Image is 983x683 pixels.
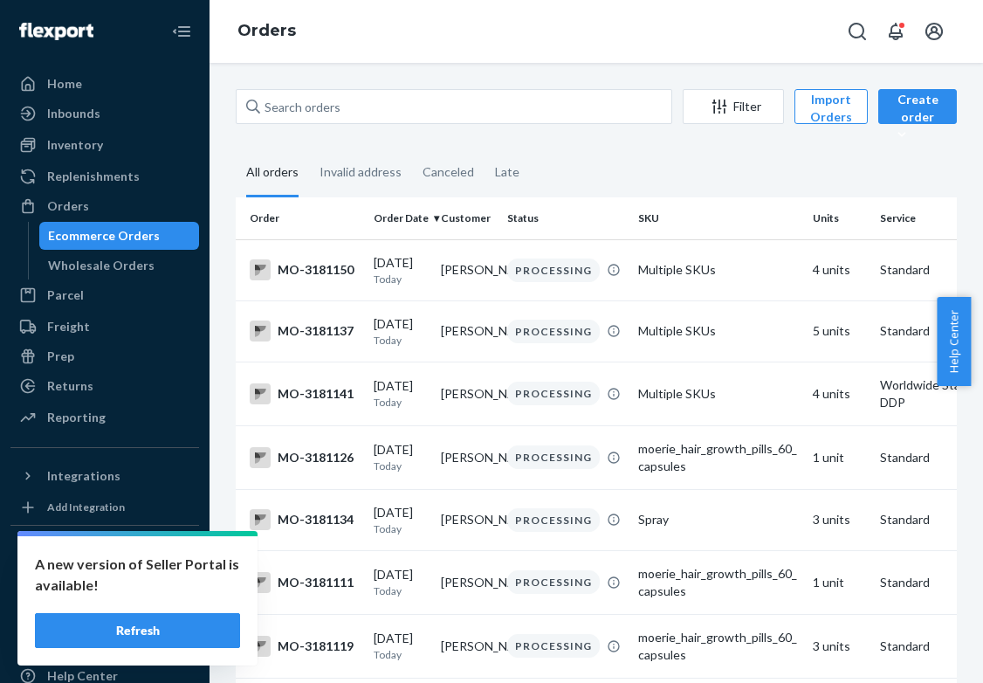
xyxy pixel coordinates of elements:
[631,239,806,300] td: Multiple SKUs
[10,540,199,568] button: Fast Tags
[806,362,873,425] td: 4 units
[10,497,199,518] a: Add Integration
[638,629,799,664] div: moerie_hair_growth_pills_60_capsules
[10,192,199,220] a: Orders
[507,445,600,469] div: PROCESSING
[223,6,310,57] ol: breadcrumbs
[500,197,631,239] th: Status
[374,504,427,536] div: [DATE]
[891,91,944,143] div: Create order
[638,565,799,600] div: moerie_hair_growth_pills_60_capsules
[10,632,199,660] a: Talk to Support
[374,583,427,598] p: Today
[367,197,434,239] th: Order Date
[47,105,100,122] div: Inbounds
[374,647,427,662] p: Today
[164,14,199,49] button: Close Navigation
[434,425,501,489] td: [PERSON_NAME]
[374,254,427,286] div: [DATE]
[806,239,873,300] td: 4 units
[495,149,519,195] div: Late
[47,75,82,93] div: Home
[39,222,200,250] a: Ecommerce Orders
[47,318,90,335] div: Freight
[684,98,783,115] div: Filter
[47,136,103,154] div: Inventory
[638,511,799,528] div: Spray
[507,259,600,282] div: PROCESSING
[794,89,868,124] button: Import Orders
[374,315,427,348] div: [DATE]
[638,440,799,475] div: moerie_hair_growth_pills_60_capsules
[10,404,199,431] a: Reporting
[47,168,140,185] div: Replenishments
[10,70,199,98] a: Home
[806,197,873,239] th: Units
[10,100,199,128] a: Inbounds
[374,521,427,536] p: Today
[250,259,360,280] div: MO-3181150
[374,630,427,662] div: [DATE]
[683,89,784,124] button: Filter
[507,382,600,405] div: PROCESSING
[250,572,360,593] div: MO-3181111
[10,462,199,490] button: Integrations
[917,14,952,49] button: Open account menu
[19,23,93,40] img: Flexport logo
[806,425,873,489] td: 1 unit
[236,89,672,124] input: Search orders
[47,348,74,365] div: Prep
[434,300,501,362] td: [PERSON_NAME]
[937,297,971,386] button: Help Center
[374,377,427,410] div: [DATE]
[35,554,240,596] p: A new version of Seller Portal is available!
[10,313,199,341] a: Freight
[250,321,360,341] div: MO-3181137
[250,509,360,530] div: MO-3181134
[434,362,501,425] td: [PERSON_NAME]
[320,149,402,195] div: Invalid address
[840,14,875,49] button: Open Search Box
[48,227,160,245] div: Ecommerce Orders
[10,131,199,159] a: Inventory
[47,409,106,426] div: Reporting
[35,613,240,648] button: Refresh
[441,210,494,225] div: Customer
[236,197,367,239] th: Order
[631,362,806,425] td: Multiple SKUs
[806,300,873,362] td: 5 units
[10,372,199,400] a: Returns
[47,286,84,304] div: Parcel
[250,383,360,404] div: MO-3181141
[250,447,360,468] div: MO-3181126
[631,197,806,239] th: SKU
[374,441,427,473] div: [DATE]
[47,467,120,485] div: Integrations
[878,89,957,124] button: Create order
[250,636,360,657] div: MO-3181119
[10,162,199,190] a: Replenishments
[47,377,93,395] div: Returns
[374,333,427,348] p: Today
[246,149,299,197] div: All orders
[434,614,501,678] td: [PERSON_NAME]
[434,489,501,550] td: [PERSON_NAME]
[806,614,873,678] td: 3 units
[10,603,199,631] a: Settings
[237,21,296,40] a: Orders
[39,252,200,279] a: Wholesale Orders
[631,300,806,362] td: Multiple SKUs
[10,281,199,309] a: Parcel
[507,508,600,532] div: PROCESSING
[434,239,501,300] td: [PERSON_NAME]
[374,395,427,410] p: Today
[10,342,199,370] a: Prep
[423,149,474,195] div: Canceled
[48,257,155,274] div: Wholesale Orders
[374,566,427,598] div: [DATE]
[374,272,427,286] p: Today
[374,459,427,473] p: Today
[507,320,600,343] div: PROCESSING
[434,550,501,614] td: [PERSON_NAME]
